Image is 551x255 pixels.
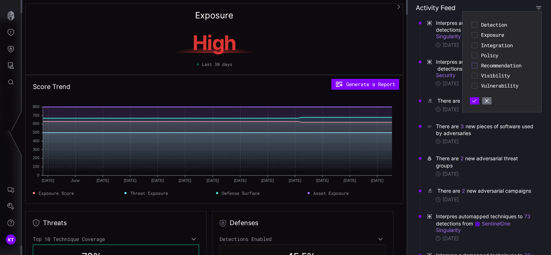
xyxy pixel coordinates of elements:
[416,4,455,12] h4: Activity Feed
[130,190,168,196] span: Threat Exposure
[33,147,39,152] text: 300
[313,190,349,196] span: Asset Exposure
[39,190,74,196] span: Exposure Score
[344,178,356,183] text: [DATE]
[33,82,70,91] h2: Score Trend
[462,187,465,194] button: 2
[8,236,14,243] span: KT
[437,187,533,194] div: There are new adversarial campaigns
[481,72,532,79] span: Visibility
[124,178,137,183] text: [DATE]
[436,155,535,169] div: There are new adversarial threat groups
[371,178,384,183] text: [DATE]
[524,213,531,220] button: 73
[234,178,247,183] text: [DATE]
[0,231,21,248] button: KT
[43,219,67,227] h2: Threats
[436,213,535,233] span: Interpres automapped techniques to detections from
[179,178,191,183] text: [DATE]
[442,42,459,48] time: [DATE]
[442,80,459,87] time: [DATE]
[289,178,301,183] text: [DATE]
[33,130,39,134] text: 500
[195,11,233,20] h2: Exposure
[437,97,533,104] div: There are new adversarial campaigns
[222,190,260,196] span: Defense Surface
[442,138,459,145] time: [DATE]
[220,236,386,242] div: Detections Enabled
[436,58,535,79] span: Interpres automapped techniques to detections from
[481,52,532,59] span: Policy
[33,121,39,126] text: 600
[436,19,535,40] span: Interpres automapped techniques to detections from
[151,178,164,183] text: [DATE]
[261,178,274,183] text: [DATE]
[33,113,39,117] text: 700
[481,42,532,49] span: Integration
[316,178,329,183] text: [DATE]
[33,236,199,242] div: Top 10 Technique Coverage
[33,156,39,160] text: 200
[442,235,459,242] time: [DATE]
[460,155,464,162] button: 2
[37,173,39,177] text: 0
[442,106,459,113] time: [DATE]
[331,79,399,90] button: Generate a Report
[42,178,54,183] text: [DATE]
[481,82,532,89] span: Vulnerability
[481,22,532,28] span: Detection
[436,220,512,233] a: SentinelOne Singularity
[71,178,80,183] text: June
[442,171,459,177] time: [DATE]
[33,164,39,169] text: 100
[436,27,512,39] a: SentinelOne Singularity
[475,221,480,227] img: Demo SentinelOne Singularity
[33,104,39,109] text: 800
[442,196,459,203] time: [DATE]
[462,97,466,104] button: 3
[33,139,39,143] text: 400
[481,62,532,69] span: Recommendation
[146,33,282,53] h1: High
[207,178,219,183] text: [DATE]
[97,178,109,183] text: [DATE]
[460,123,464,130] button: 3
[436,66,526,78] a: Splunk Enterprise Security
[436,123,535,137] div: There are new pieces of software used by adversaries
[481,32,532,38] span: Exposure
[230,219,258,227] h2: Defenses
